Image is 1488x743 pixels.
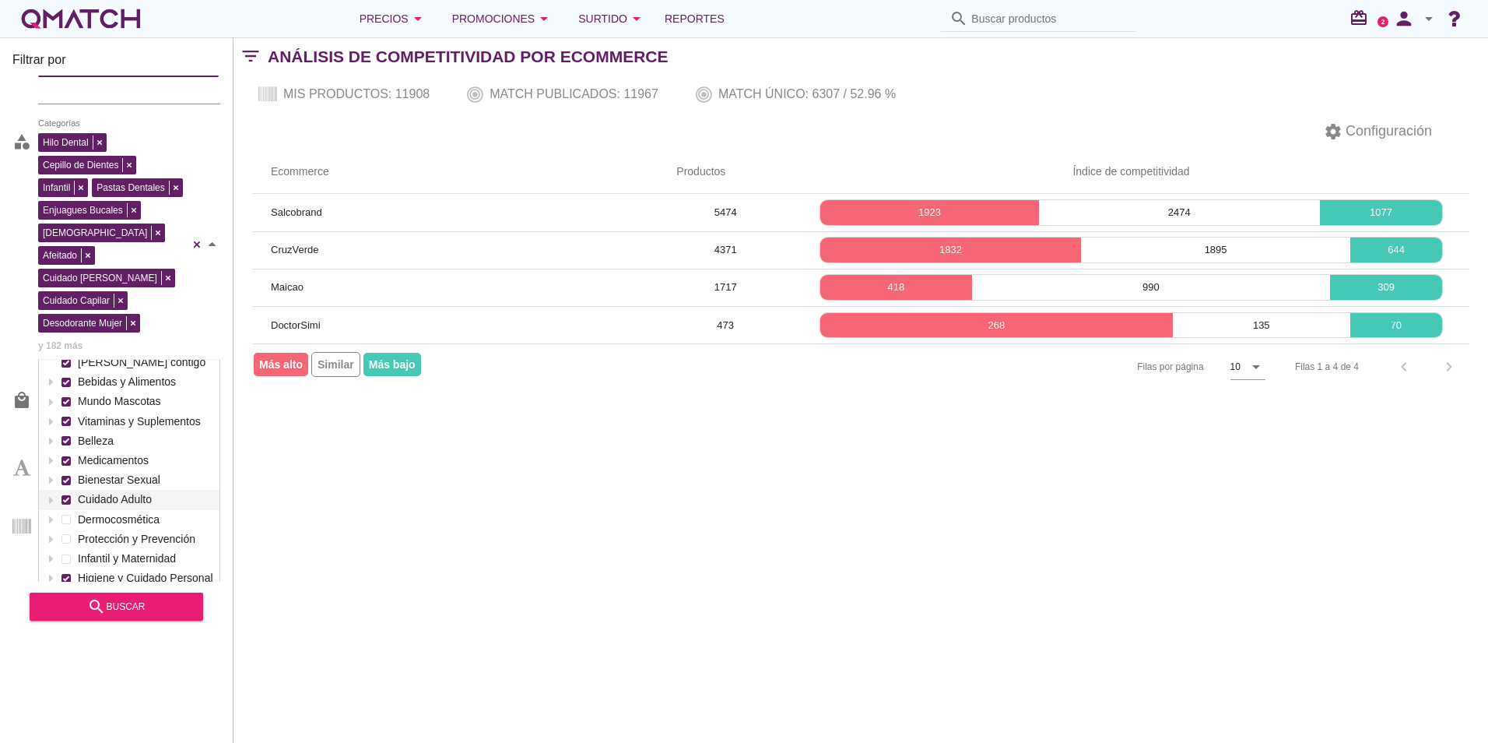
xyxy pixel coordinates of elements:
[74,510,216,530] label: Dermocosmética
[19,3,143,34] a: white-qmatch-logo
[74,451,216,470] label: Medicamentos
[12,51,220,76] h3: Filtrar por
[38,338,82,354] span: y 182 más
[189,129,205,359] div: Clear all
[820,280,971,295] p: 418
[363,353,421,376] span: Más bajo
[268,44,669,69] h2: Análisis de competitividad por Ecommerce
[39,181,74,195] span: Infantil
[42,597,191,616] div: buscar
[311,352,360,377] span: Similar
[1381,18,1385,25] text: 2
[1247,357,1265,376] i: arrow_drop_down
[233,56,268,57] i: filter_list
[74,372,216,392] label: Bebidas y Alimentos
[1039,205,1320,220] p: 2474
[271,281,304,293] span: Maicao
[93,181,168,195] span: Pastas Dentales
[658,194,793,231] td: 5474
[87,597,106,616] i: search
[820,242,1081,258] p: 1832
[627,9,646,28] i: arrow_drop_down
[452,9,554,28] div: Promociones
[1324,122,1342,141] i: settings
[820,205,1039,220] p: 1923
[578,9,646,28] div: Surtido
[39,136,93,150] span: Hilo Dental
[658,269,793,306] td: 1717
[1330,280,1442,295] p: 309
[1081,242,1350,258] p: 1895
[1342,121,1432,142] span: Configuración
[271,319,321,331] span: DoctorSimi
[658,150,793,194] th: Productos: Not sorted.
[971,6,1127,31] input: Buscar productos
[12,391,31,410] i: local_mall
[12,132,31,151] i: category
[39,248,81,262] span: Afeitado
[39,226,151,240] span: [DEMOGRAPHIC_DATA]
[665,9,725,28] span: Reportes
[981,344,1265,389] div: Filas por página
[39,158,122,172] span: Cepillo de Dientes
[271,244,318,255] span: CruzVerde
[74,490,216,509] label: Cuidado Adulto
[347,3,440,34] button: Precios
[1173,318,1350,333] p: 135
[74,392,216,411] label: Mundo Mascotas
[1420,9,1438,28] i: arrow_drop_down
[271,206,322,218] span: Salcobrand
[409,9,427,28] i: arrow_drop_down
[949,9,968,28] i: search
[39,203,127,217] span: Enjuagues Bucales
[1377,16,1388,27] a: 2
[360,9,427,28] div: Precios
[1350,318,1442,333] p: 70
[1388,8,1420,30] i: person
[74,431,216,451] label: Belleza
[1295,360,1359,374] div: Filas 1 a 4 de 4
[74,569,216,588] label: Higiene y Cuidado Personal
[1311,118,1444,146] button: Configuración
[74,530,216,549] label: Protección y Prevención
[1349,9,1374,27] i: redeem
[658,306,793,343] td: 473
[74,412,216,431] label: Vitaminas y Suplementos
[39,294,114,308] span: Cuidado Capilar
[440,3,567,34] button: Promociones
[74,470,216,490] label: Bienestar Sexual
[39,271,161,285] span: Cuidado [PERSON_NAME]
[566,3,658,34] button: Surtido
[74,549,216,569] label: Infantil y Maternidad
[972,280,1331,295] p: 990
[1320,205,1442,220] p: 1077
[1350,242,1442,258] p: 644
[658,3,731,34] a: Reportes
[252,150,658,194] th: Ecommerce: Not sorted.
[39,316,126,330] span: Desodorante Mujer
[535,9,553,28] i: arrow_drop_down
[793,150,1469,194] th: Índice de competitividad: Not sorted.
[658,231,793,269] td: 4371
[1230,360,1241,374] div: 10
[74,353,216,372] label: [PERSON_NAME] contigo
[30,593,203,621] button: buscar
[820,318,1173,333] p: 268
[254,353,308,376] span: Más alto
